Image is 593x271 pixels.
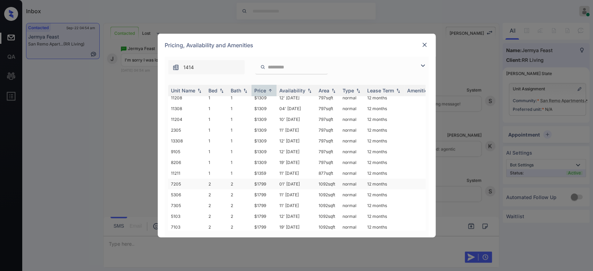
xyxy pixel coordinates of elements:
td: $1309 [252,146,277,157]
td: 7305 [168,200,206,211]
td: 12 months [364,125,404,135]
img: sorting [267,88,274,93]
div: Area [319,88,329,93]
td: 1 [206,114,228,125]
td: 10' [DATE] [277,114,316,125]
td: 877 sqft [316,168,340,179]
td: 12 months [364,179,404,189]
td: $1309 [252,103,277,114]
td: 1 [206,135,228,146]
td: 11211 [168,168,206,179]
td: normal [340,125,364,135]
td: normal [340,135,364,146]
td: 12 months [364,103,404,114]
td: 2 [206,179,228,189]
td: normal [340,92,364,103]
td: 12 months [364,222,404,232]
td: 12 months [364,189,404,200]
span: 1414 [183,64,194,71]
td: 1092 sqft [316,179,340,189]
img: sorting [306,88,313,93]
td: 9105 [168,146,206,157]
td: 2 [206,211,228,222]
td: 12 months [364,114,404,125]
td: 1092 sqft [316,222,340,232]
img: sorting [242,88,249,93]
td: 1 [206,103,228,114]
td: 8206 [168,157,206,168]
td: 1092 sqft [316,200,340,211]
td: 1 [206,125,228,135]
td: 11' [DATE] [277,168,316,179]
td: $1309 [252,135,277,146]
td: 2305 [168,125,206,135]
td: normal [340,200,364,211]
td: $1309 [252,125,277,135]
td: $1799 [252,189,277,200]
td: 11' [DATE] [277,125,316,135]
td: 1 [228,135,252,146]
td: 2 [228,189,252,200]
div: Bed [208,88,217,93]
td: normal [340,168,364,179]
td: 7103 [168,222,206,232]
td: 1092 sqft [316,189,340,200]
img: sorting [330,88,337,93]
td: 797 sqft [316,135,340,146]
td: $1799 [252,211,277,222]
td: 12 months [364,168,404,179]
td: normal [340,157,364,168]
div: Unit Name [171,88,195,93]
td: 12 months [364,157,404,168]
td: normal [340,189,364,200]
td: 1 [206,157,228,168]
img: sorting [196,88,203,93]
td: normal [340,211,364,222]
td: 12 months [364,200,404,211]
img: sorting [395,88,402,93]
td: 11308 [168,103,206,114]
td: 797 sqft [316,92,340,103]
td: 12 months [364,135,404,146]
td: 12' [DATE] [277,92,316,103]
td: 19' [DATE] [277,222,316,232]
div: Amenities [407,88,430,93]
td: 2 [228,179,252,189]
td: 7205 [168,179,206,189]
td: 12 months [364,211,404,222]
td: 12 months [364,146,404,157]
td: 1 [228,114,252,125]
img: sorting [355,88,362,93]
div: Type [343,88,354,93]
td: 1 [206,168,228,179]
td: normal [340,146,364,157]
div: Lease Term [367,88,394,93]
td: 1 [228,168,252,179]
img: icon-zuma [419,61,427,70]
td: 1 [228,146,252,157]
td: 19' [DATE] [277,157,316,168]
td: 11' [DATE] [277,200,316,211]
div: Pricing, Availability and Amenities [158,34,436,57]
td: normal [340,114,364,125]
td: 797 sqft [316,146,340,157]
td: 2 [228,211,252,222]
td: 2 [206,189,228,200]
td: 12' [DATE] [277,211,316,222]
td: 2 [206,222,228,232]
td: 12' [DATE] [277,135,316,146]
td: 1 [206,92,228,103]
img: icon-zuma [172,64,179,71]
td: 11' [DATE] [277,189,316,200]
td: 797 sqft [316,125,340,135]
td: normal [340,103,364,114]
td: 2 [206,200,228,211]
td: 797 sqft [316,114,340,125]
td: 12 months [364,92,404,103]
td: 797 sqft [316,103,340,114]
td: normal [340,222,364,232]
td: $1799 [252,200,277,211]
td: 2 [228,200,252,211]
div: Price [254,88,266,93]
img: sorting [218,88,225,93]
